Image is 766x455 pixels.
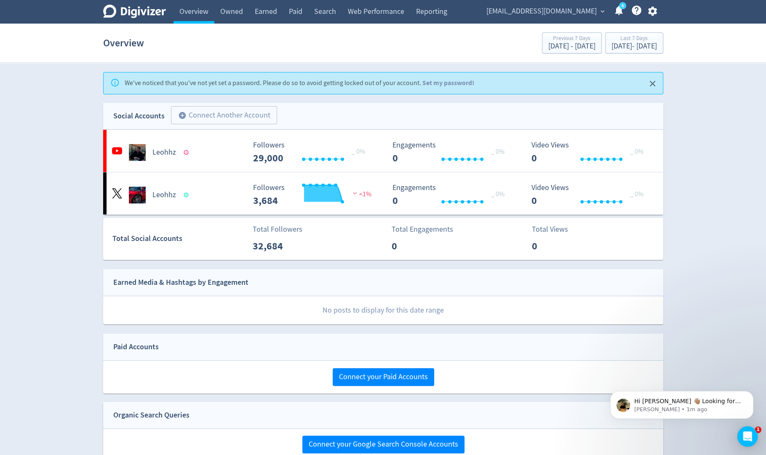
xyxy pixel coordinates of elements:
h5: Leohhz [152,190,176,200]
span: _ 0% [491,190,504,198]
a: Connect Another Account [165,107,277,125]
p: No posts to display for this date range [104,296,663,324]
div: Total Social Accounts [112,233,247,245]
span: expand_more [599,8,606,15]
span: Data last synced: 13 Jan 2022, 6:46pm (AEDT) [184,150,191,155]
a: Leohhz undefinedLeohhz Followers --- _ 0% Followers 29,000 Engagements 0 Engagements 0 _ 0% Video... [103,130,663,172]
p: 32,684 [253,238,301,254]
span: add_circle [178,111,187,120]
div: [DATE] - [DATE] [548,43,595,50]
span: 1 [755,426,761,433]
p: Total Engagements [392,224,453,235]
span: _ 0% [630,147,643,156]
a: Set my password! [422,78,474,87]
span: Connect your Paid Accounts [339,373,428,381]
h5: Leohhz [152,147,176,158]
button: Previous 7 Days[DATE] - [DATE] [542,32,602,54]
button: [EMAIL_ADDRESS][DOMAIN_NAME] [483,5,607,18]
img: Leohhz undefined [129,187,146,203]
span: [EMAIL_ADDRESS][DOMAIN_NAME] [486,5,597,18]
span: Data last synced: 29 Sep 2025, 12:02am (AEST) [184,193,191,197]
a: Connect your Paid Accounts [333,372,434,382]
a: Leohhz undefinedLeohhz Followers --- Followers 3,684 <1% Engagements 0 Engagements 0 _ 0% Video V... [103,172,663,214]
svg: Video Views 0 [527,184,654,206]
svg: Followers --- [249,184,375,206]
span: _ 0% [630,190,643,198]
div: Open Intercom Messenger [737,426,758,447]
p: 0 [392,238,440,254]
div: [DATE] - [DATE] [611,43,657,50]
button: Close [646,77,659,91]
span: <1% [351,190,371,198]
div: Organic Search Queries [113,409,189,421]
text: 5 [621,3,623,9]
span: _ 0% [352,147,365,156]
h1: Overview [103,29,144,56]
span: Connect your Google Search Console Accounts [309,441,458,448]
div: Previous 7 Days [548,35,595,43]
button: Connect your Google Search Console Accounts [302,436,464,453]
img: negative-performance.svg [351,190,359,196]
svg: Engagements 0 [388,184,515,206]
div: Earned Media & Hashtags by Engagement [113,276,248,289]
div: Last 7 Days [611,35,657,43]
div: We've noticed that you've not yet set a password. Please do so to avoid getting locked out of you... [125,75,474,91]
button: Connect your Paid Accounts [333,368,434,386]
img: Leohhz undefined [129,144,146,161]
p: 0 [532,238,580,254]
span: _ 0% [491,147,504,156]
iframe: Intercom notifications message [598,373,766,432]
button: Last 7 Days[DATE]- [DATE] [605,32,663,54]
div: Social Accounts [113,110,165,122]
svg: Video Views 0 [527,141,654,163]
svg: Followers --- [249,141,375,163]
a: Connect your Google Search Console Accounts [302,439,464,449]
button: Connect Another Account [171,106,277,125]
a: 5 [619,2,626,9]
div: Paid Accounts [113,341,159,353]
p: Total Followers [253,224,302,235]
svg: Engagements 0 [388,141,515,163]
p: Total Views [532,224,580,235]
